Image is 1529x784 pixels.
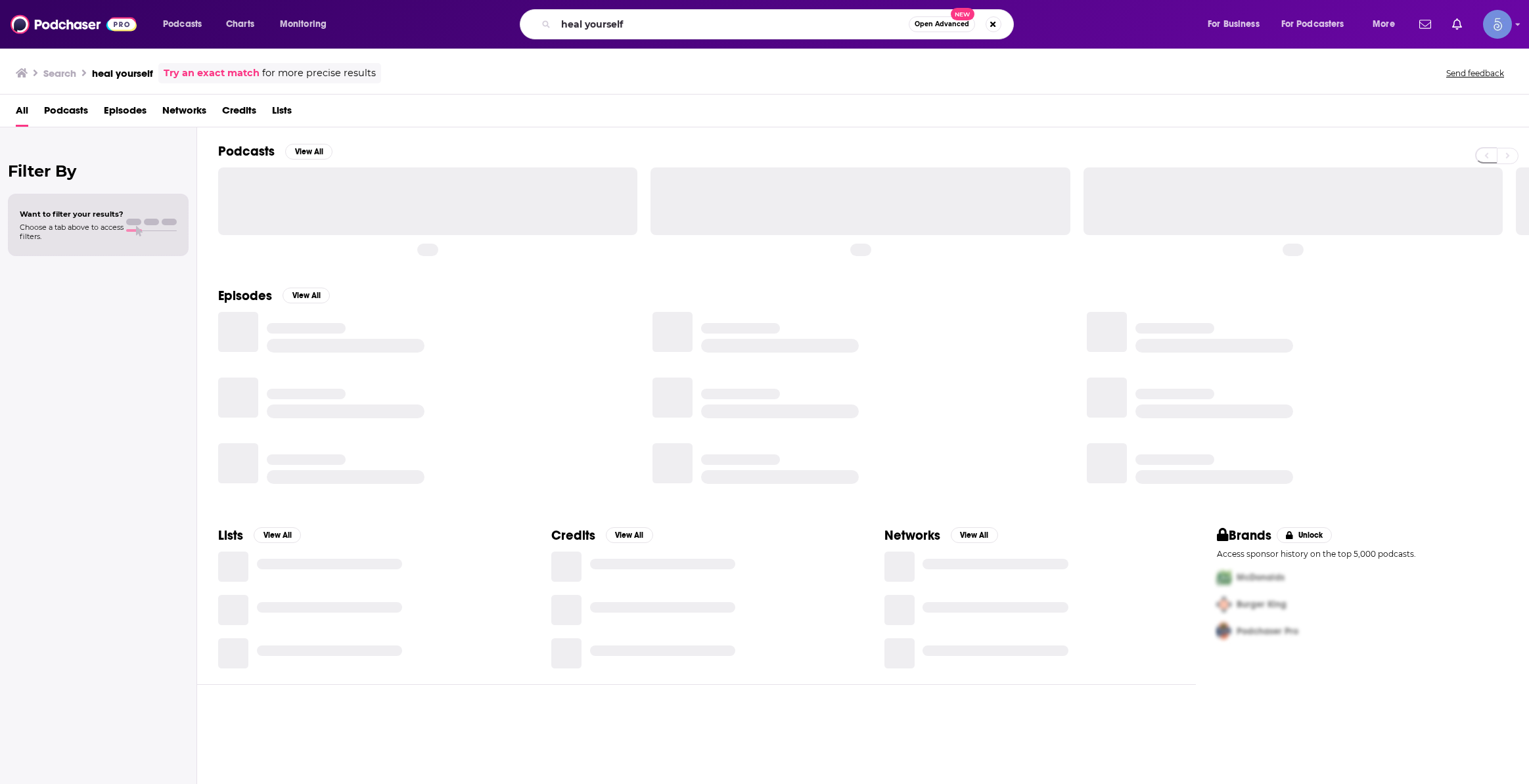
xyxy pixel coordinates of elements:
[218,527,301,544] a: ListsView All
[262,66,376,81] span: for more precise results
[226,15,254,33] span: Charts
[532,9,1026,39] div: Search podcasts, credits, & more...
[280,15,327,33] span: Monitoring
[551,527,653,544] a: CreditsView All
[951,8,974,20] span: New
[163,15,202,33] span: Podcasts
[1414,13,1436,35] a: Show notifications dropdown
[222,100,256,127] a: Credits
[1212,591,1237,618] img: Second Pro Logo
[1217,549,1508,559] p: Access sponsor history on the top 5,000 podcasts.
[20,223,124,241] span: Choose a tab above to access filters.
[271,14,344,35] button: open menu
[1237,572,1285,583] span: McDonalds
[272,100,292,127] a: Lists
[884,527,998,544] a: NetworksView All
[1212,618,1237,645] img: Third Pro Logo
[218,527,243,544] h2: Lists
[1237,599,1287,610] span: Burger King
[915,21,969,28] span: Open Advanced
[551,527,595,544] h2: Credits
[1447,13,1467,35] a: Show notifications dropdown
[1363,14,1411,35] button: open menu
[164,66,260,81] a: Try an exact match
[104,100,147,127] a: Episodes
[884,527,940,544] h2: Networks
[218,288,330,304] a: EpisodesView All
[1237,626,1298,637] span: Podchaser Pro
[43,67,76,79] h3: Search
[92,67,153,79] h3: heal yourself
[285,144,332,160] button: View All
[20,209,124,219] span: Want to filter your results?
[218,143,332,160] a: PodcastsView All
[1373,15,1395,33] span: More
[606,527,653,543] button: View All
[1273,14,1363,35] button: open menu
[16,100,28,127] a: All
[1208,15,1260,33] span: For Business
[218,288,272,304] h2: Episodes
[951,527,998,543] button: View All
[1483,10,1512,39] img: User Profile
[8,162,189,181] h2: Filter By
[44,100,88,127] a: Podcasts
[217,14,262,35] a: Charts
[11,12,137,37] img: Podchaser - Follow, Share and Rate Podcasts
[162,100,206,127] a: Networks
[1198,14,1276,35] button: open menu
[1217,527,1271,544] h2: Brands
[254,527,301,543] button: View All
[1483,10,1512,39] span: Logged in as Spiral5-G1
[909,16,975,32] button: Open AdvancedNew
[154,14,219,35] button: open menu
[283,288,330,303] button: View All
[1212,564,1237,591] img: First Pro Logo
[1277,527,1333,543] button: Unlock
[1281,15,1344,33] span: For Podcasters
[556,14,909,35] input: Search podcasts, credits, & more...
[218,143,275,160] h2: Podcasts
[1442,68,1508,79] button: Send feedback
[1483,10,1512,39] button: Show profile menu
